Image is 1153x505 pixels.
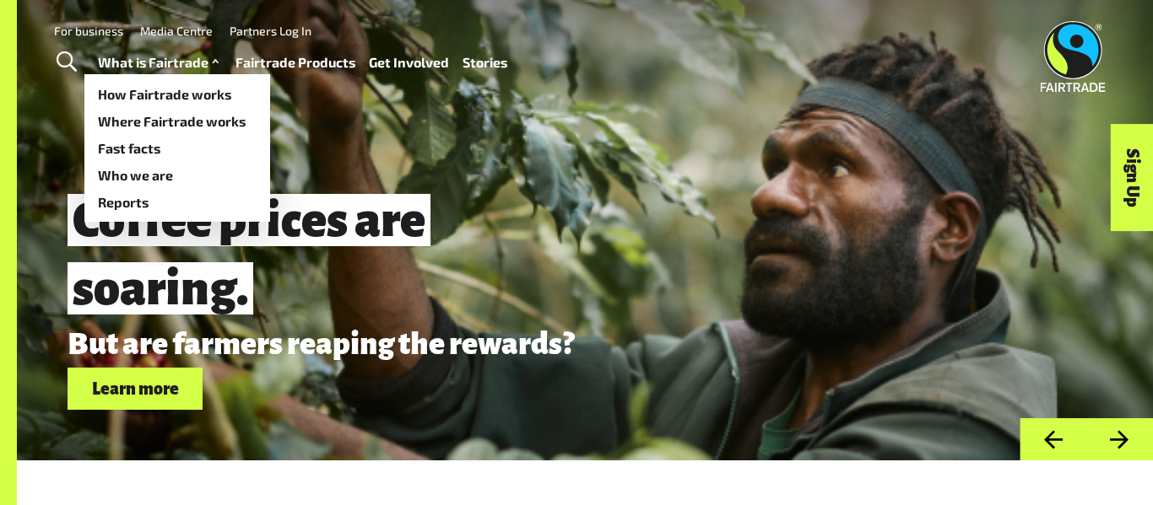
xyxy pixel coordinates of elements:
[235,51,355,75] a: Fairtrade Products
[140,24,213,38] a: Media Centre
[68,328,927,361] p: But are farmers reaping the rewards?
[84,162,270,189] a: Who we are
[84,108,270,135] a: Where Fairtrade works
[463,51,507,75] a: Stories
[46,41,87,83] a: Toggle Search
[84,189,270,216] a: Reports
[84,81,270,108] a: How Fairtrade works
[1020,418,1086,461] button: Previous
[369,51,449,75] a: Get Involved
[1086,418,1153,461] button: Next
[230,24,311,38] a: Partners Log In
[68,368,203,411] a: Learn more
[54,24,123,38] a: For business
[1041,21,1106,92] img: Fairtrade Australia New Zealand logo
[84,135,270,162] a: Fast facts
[98,51,223,75] a: What is Fairtrade
[68,194,430,314] span: Coffee prices are soaring.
